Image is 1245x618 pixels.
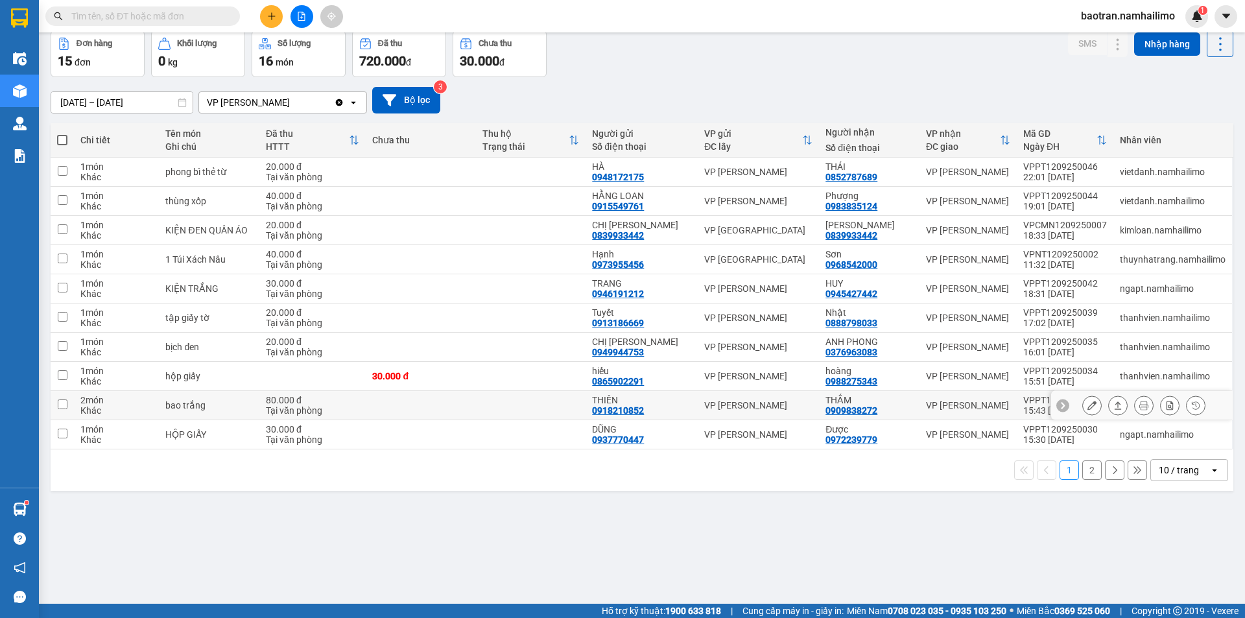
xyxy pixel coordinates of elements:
div: Tại văn phòng [266,318,359,328]
span: search [54,12,63,21]
span: aim [327,12,336,21]
div: Khác [80,172,152,182]
div: 1 món [80,337,152,347]
div: HÀ [592,161,691,172]
div: HUY [825,278,913,289]
div: CHỊ ĐIỀN MN [592,220,691,230]
span: | [1120,604,1122,618]
button: Đơn hàng15đơn [51,30,145,77]
sup: 1 [25,501,29,505]
div: Khác [80,405,152,416]
span: notification [14,562,26,574]
div: Tuyết [592,307,691,318]
div: VP [PERSON_NAME] [704,167,812,177]
div: 0948172175 [592,172,644,182]
th: Toggle SortBy [259,123,366,158]
img: icon-new-feature [1191,10,1203,22]
div: Khác [80,347,152,357]
div: 2 món [80,395,152,405]
div: Đơn hàng [77,39,112,48]
div: Đã thu [266,128,349,139]
div: thùng xốp [165,196,252,206]
div: Giao hàng [1108,396,1128,415]
div: VP [PERSON_NAME] [926,342,1010,352]
input: Select a date range. [51,92,193,113]
button: 1 [1060,460,1079,480]
div: 16:01 [DATE] [1023,347,1107,357]
div: VPPT1209250039 [1023,307,1107,318]
div: kimloan.namhailimo [1120,225,1226,235]
button: SMS [1068,32,1107,55]
div: Số điện thoại [592,141,691,152]
img: warehouse-icon [13,117,27,130]
div: Ngày ĐH [1023,141,1097,152]
div: 1 Túi Xách Nâu [165,254,252,265]
button: Bộ lọc [372,87,440,113]
button: plus [260,5,283,28]
div: VPPT1209250032 [1023,395,1107,405]
button: file-add [290,5,313,28]
div: tập giấy tờ [165,313,252,323]
div: Khác [80,259,152,270]
div: Nhật [825,307,913,318]
span: Cung cấp máy in - giấy in: [742,604,844,618]
div: HẰNG LOAN [592,191,691,201]
div: VPPT1209250044 [1023,191,1107,201]
span: Miền Nam [847,604,1006,618]
button: Khối lượng0kg [151,30,245,77]
img: logo-vxr [11,8,28,28]
div: VP [GEOGRAPHIC_DATA] [704,254,812,265]
span: đ [406,57,411,67]
div: VP [GEOGRAPHIC_DATA] [704,225,812,235]
div: Tại văn phòng [266,230,359,241]
div: thanhvien.namhailimo [1120,371,1226,381]
span: đ [499,57,504,67]
span: 16 [259,53,273,69]
input: Selected VP Phạm Ngũ Lão. [291,96,292,109]
div: 20.000 đ [266,161,359,172]
svg: open [1209,465,1220,475]
div: 0945427442 [825,289,877,299]
div: 40.000 đ [266,191,359,201]
div: VP [PERSON_NAME] [926,429,1010,440]
div: VPPT1209250034 [1023,366,1107,376]
img: solution-icon [13,149,27,163]
div: Trạng thái [482,141,569,152]
div: 0839933442 [825,230,877,241]
div: HỘP GIẤY [165,429,252,440]
div: Chưa thu [479,39,512,48]
strong: 0708 023 035 - 0935 103 250 [888,606,1006,616]
span: 1 [1200,6,1205,15]
div: Nhân viên [1120,135,1226,145]
span: | [731,604,733,618]
div: 19:01 [DATE] [1023,201,1107,211]
div: THIÊN [592,395,691,405]
div: 15:30 [DATE] [1023,434,1107,445]
button: Đã thu720.000đ [352,30,446,77]
div: Người nhận [825,127,913,137]
div: ANH PHONG [825,337,913,347]
div: 20.000 đ [266,307,359,318]
span: 0 [158,53,165,69]
div: Tại văn phòng [266,289,359,299]
div: KIỆN ĐEN QUẦN ÁO [165,225,252,235]
span: 15 [58,53,72,69]
button: Số lượng16món [252,30,346,77]
div: Tại văn phòng [266,434,359,445]
div: vietdanh.namhailimo [1120,196,1226,206]
span: 720.000 [359,53,406,69]
div: Tại văn phòng [266,405,359,416]
div: 18:33 [DATE] [1023,230,1107,241]
div: thanhvien.namhailimo [1120,313,1226,323]
div: VP [PERSON_NAME] [704,400,812,410]
div: 10 / trang [1159,464,1199,477]
div: VPPT1209250035 [1023,337,1107,347]
div: Sơn [825,249,913,259]
div: Tại văn phòng [266,347,359,357]
span: ⚪️ [1010,608,1014,613]
div: 30.000 đ [372,371,469,381]
div: Sửa đơn hàng [1082,396,1102,415]
div: ngapt.namhailimo [1120,283,1226,294]
span: caret-down [1220,10,1232,22]
div: 11:32 [DATE] [1023,259,1107,270]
